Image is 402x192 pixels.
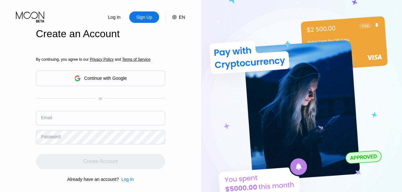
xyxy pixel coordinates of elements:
span: and [114,57,122,62]
div: Password [41,134,60,139]
div: or [99,96,102,101]
div: Sign Up [129,11,159,23]
div: EN [166,11,185,23]
div: Continue with Google [84,76,127,81]
div: Email [41,115,52,120]
div: Continue with Google [36,71,165,86]
div: Log In [99,11,129,23]
div: Log In [121,177,134,182]
div: Already have an account? [67,177,119,182]
div: EN [179,15,185,20]
span: Privacy Policy [90,57,114,62]
div: By continuing, you agree to our [36,57,165,62]
div: Log In [108,14,121,20]
div: Log In [119,177,134,182]
div: Create an Account [36,28,165,40]
div: Sign Up [136,14,153,20]
span: Terms of Service [122,57,150,62]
